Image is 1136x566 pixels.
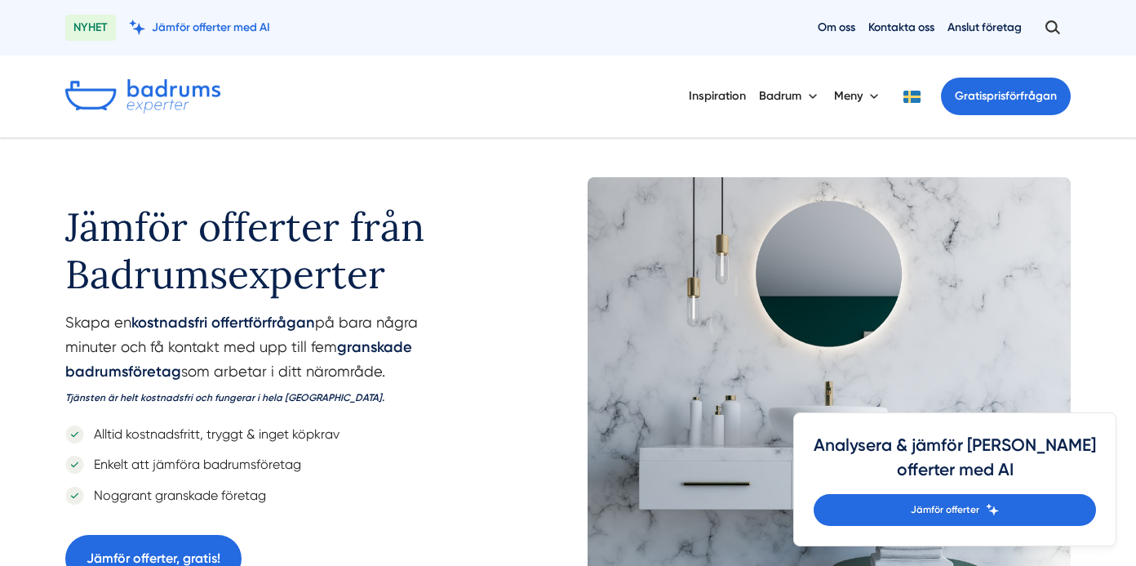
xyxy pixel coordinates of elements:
[814,494,1096,526] a: Jämför offerter
[955,89,987,103] span: Gratis
[65,79,220,114] img: Badrumsexperter.se logotyp
[129,20,270,35] a: Jämför offerter med AI
[941,78,1071,115] a: Gratisprisförfrågan
[65,310,483,416] p: Skapa en på bara några minuter och få kontakt med upp till fem som arbetar i ditt närområde.
[759,75,821,118] button: Badrum
[814,433,1096,494] h4: Analysera & jämför [PERSON_NAME] offerter med AI
[65,177,483,310] h1: Jämför offerter från Badrumsexperter
[868,20,934,35] a: Kontakta oss
[131,314,315,332] strong: kostnadsfri offertförfrågan
[689,75,746,117] a: Inspiration
[65,392,384,403] i: Tjänsten är helt kostnadsfri och fungerar i hela [GEOGRAPHIC_DATA].
[834,75,882,118] button: Meny
[1035,13,1071,42] button: Öppna sök
[84,454,301,475] p: Enkelt att jämföra badrumsföretag
[818,20,855,35] a: Om oss
[947,20,1022,35] a: Anslut företag
[911,502,979,518] span: Jämför offerter
[84,485,266,506] p: Noggrant granskade företag
[152,20,270,35] span: Jämför offerter med AI
[65,15,116,41] span: NYHET
[84,424,339,444] p: Alltid kostnadsfritt, tryggt & inget köpkrav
